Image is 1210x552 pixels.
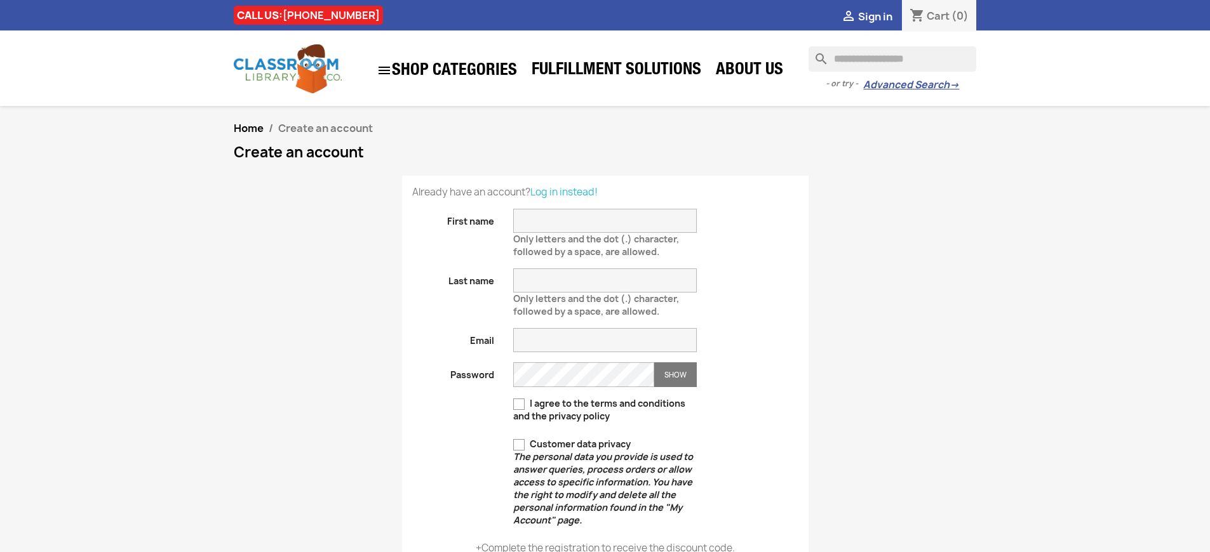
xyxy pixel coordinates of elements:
em: The personal data you provide is used to answer queries, process orders or allow access to specif... [513,450,693,526]
a: Home [234,121,264,135]
input: Search [809,46,976,72]
i: search [809,46,824,62]
a: Fulfillment Solutions [525,58,708,84]
div: CALL US: [234,6,383,25]
a: SHOP CATEGORIES [370,56,523,84]
label: First name [403,209,504,228]
label: Customer data privacy [513,438,697,527]
span: Only letters and the dot (.) character, followed by a space, are allowed. [513,287,679,317]
label: Password [403,362,504,381]
h1: Create an account [234,145,977,160]
a: Advanced Search→ [863,79,959,91]
a: Log in instead! [530,185,598,199]
label: Last name [403,268,504,287]
button: Show [654,362,697,387]
img: Classroom Library Company [234,44,342,93]
a: About Us [709,58,790,84]
i:  [377,63,392,78]
i:  [841,10,856,25]
span: Cart [927,9,950,23]
label: Email [403,328,504,347]
a:  Sign in [841,10,892,23]
span: Sign in [858,10,892,23]
span: Create an account [278,121,373,135]
input: Password input [513,362,654,387]
span: Only letters and the dot (.) character, followed by a space, are allowed. [513,228,679,258]
a: [PHONE_NUMBER] [283,8,380,22]
span: - or try - [826,77,863,90]
i: shopping_cart [910,9,925,24]
label: I agree to the terms and conditions and the privacy policy [513,397,697,423]
span: → [950,79,959,91]
span: (0) [951,9,969,23]
p: Already have an account? [412,186,798,199]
